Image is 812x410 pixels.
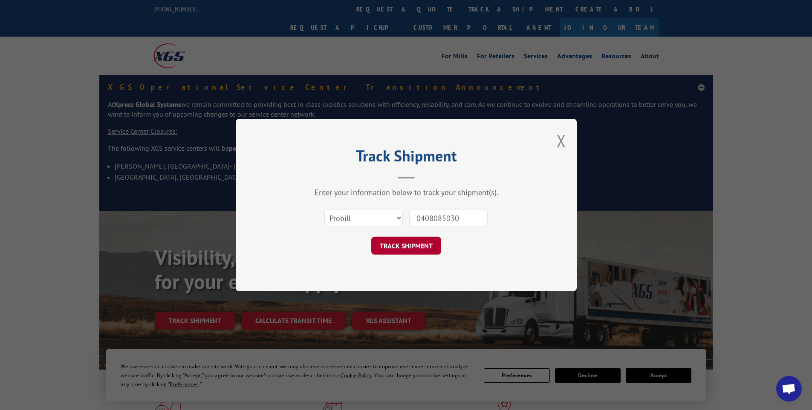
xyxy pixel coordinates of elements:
[371,237,441,255] button: TRACK SHIPMENT
[409,209,488,227] input: Number(s)
[557,129,566,152] button: Close modal
[776,376,802,401] a: Open chat
[278,187,534,197] div: Enter your information below to track your shipment(s).
[278,150,534,166] h2: Track Shipment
